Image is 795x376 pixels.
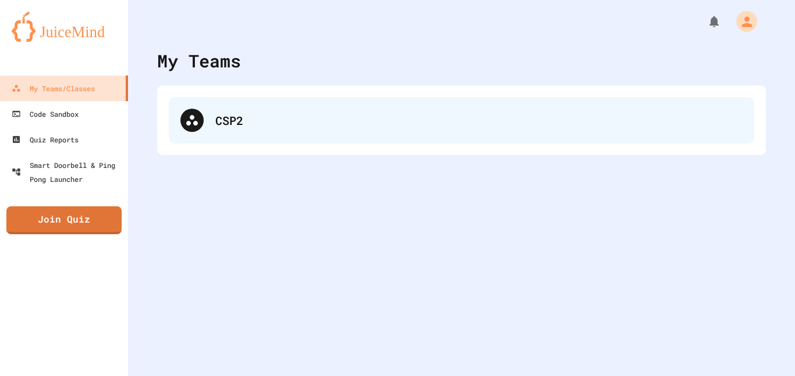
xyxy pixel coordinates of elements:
[12,12,116,42] img: logo-orange.svg
[12,158,123,186] div: Smart Doorbell & Ping Pong Launcher
[12,81,95,95] div: My Teams/Classes
[6,206,122,234] a: Join Quiz
[686,12,724,31] div: My Notifications
[169,97,754,144] div: CSP2
[12,107,79,121] div: Code Sandbox
[215,112,743,129] div: CSP2
[724,8,760,35] div: My Account
[12,133,79,146] div: Quiz Reports
[157,48,241,74] div: My Teams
